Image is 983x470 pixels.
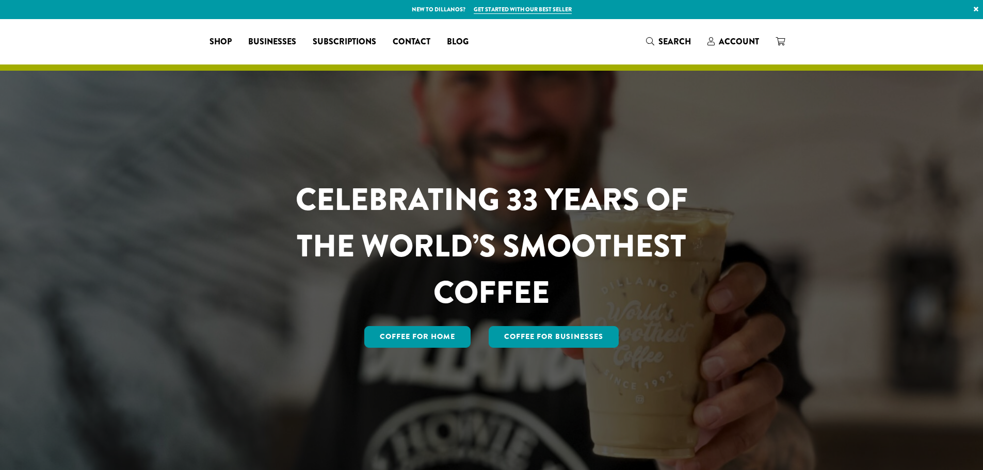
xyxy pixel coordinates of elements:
a: Search [638,33,699,50]
h1: CELEBRATING 33 YEARS OF THE WORLD’S SMOOTHEST COFFEE [265,176,718,316]
span: Businesses [248,36,296,48]
a: Coffee For Businesses [489,326,619,348]
span: Subscriptions [313,36,376,48]
span: Contact [393,36,430,48]
a: Coffee for Home [364,326,471,348]
a: Shop [201,34,240,50]
span: Shop [210,36,232,48]
a: Get started with our best seller [474,5,572,14]
span: Account [719,36,759,47]
span: Blog [447,36,469,48]
span: Search [658,36,691,47]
